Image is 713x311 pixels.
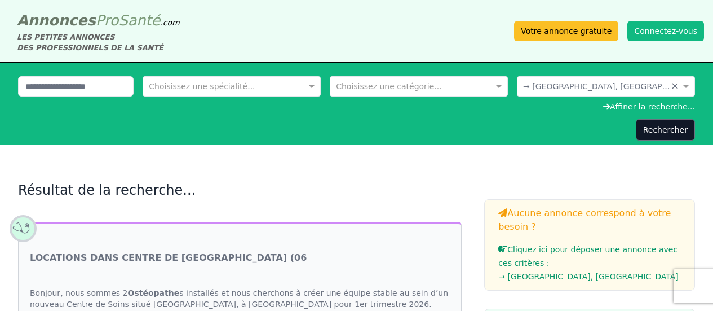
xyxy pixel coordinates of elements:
[96,12,119,29] span: Pro
[671,81,680,92] span: Clear all
[127,288,179,297] strong: Ostéopathe
[514,21,618,41] a: Votre annonce gratuite
[498,207,681,234] h3: Aucune annonce correspond à votre besoin ?
[17,32,180,53] div: LES PETITES ANNONCES DES PROFESSIONNELS DE LA SANTÉ
[17,12,180,29] a: AnnoncesProSanté.com
[17,12,96,29] span: Annonces
[498,245,681,283] a: Cliquez ici pour déposer une annonce avec ces critères :→ [GEOGRAPHIC_DATA], [GEOGRAPHIC_DATA]
[18,101,695,112] div: Affiner la recherche...
[498,270,681,283] li: → [GEOGRAPHIC_DATA], [GEOGRAPHIC_DATA]
[30,251,307,265] a: LOCATIONS DANS CENTRE DE [GEOGRAPHIC_DATA] (06
[118,12,160,29] span: Santé
[627,21,704,41] button: Connectez-vous
[18,181,462,199] h2: Résultat de la recherche...
[636,119,695,141] button: Rechercher
[160,18,179,27] span: .com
